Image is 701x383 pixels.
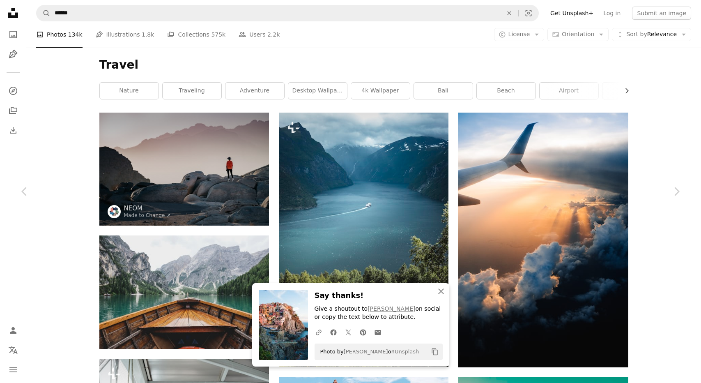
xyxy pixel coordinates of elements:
[612,28,691,41] button: Sort byRelevance
[652,152,701,231] a: Next
[100,83,159,99] a: nature
[395,348,419,355] a: Unsplash
[316,345,419,358] span: Photo by on
[341,324,356,340] a: Share on Twitter
[5,122,21,138] a: Download History
[494,28,545,41] button: License
[540,83,598,99] a: airport
[414,83,473,99] a: bali
[99,288,269,295] a: brown wooden boat moving towards the mountain
[239,21,280,48] a: Users 2.2k
[142,30,154,39] span: 1.8k
[36,5,539,21] form: Find visuals sitewide
[477,83,536,99] a: beach
[370,324,385,340] a: Share over email
[545,7,598,20] a: Get Unsplash+
[326,324,341,340] a: Share on Facebook
[619,83,628,99] button: scroll list to the right
[519,5,538,21] button: Visual search
[288,83,347,99] a: desktop wallpaper
[315,290,443,302] h3: Say thanks!
[167,21,225,48] a: Collections 575k
[632,7,691,20] button: Submit an image
[562,31,594,37] span: Orientation
[368,305,415,312] a: [PERSON_NAME]
[37,5,51,21] button: Search Unsplash
[5,342,21,358] button: Language
[458,113,628,367] img: airplane on sky during golden hour
[5,362,21,378] button: Menu
[428,345,442,359] button: Copy to clipboard
[351,83,410,99] a: 4k wallpaper
[211,30,225,39] span: 575k
[225,83,284,99] a: adventure
[626,30,677,39] span: Relevance
[124,212,171,218] a: Made to Change ↗
[99,235,269,348] img: brown wooden boat moving towards the mountain
[458,236,628,243] a: airplane on sky during golden hour
[108,205,121,218] img: Go to NEOM's profile
[5,102,21,119] a: Collections
[99,113,269,226] img: a person standing on top of a large rock
[124,204,171,212] a: NEOM
[267,30,280,39] span: 2.2k
[602,83,661,99] a: plane
[547,28,609,41] button: Orientation
[598,7,625,20] a: Log in
[5,83,21,99] a: Explore
[500,5,518,21] button: Clear
[5,46,21,62] a: Illustrations
[315,305,443,321] p: Give a shoutout to on social or copy the text below to attribute.
[99,58,628,72] h1: Travel
[163,83,221,99] a: traveling
[508,31,530,37] span: License
[626,31,647,37] span: Sort by
[5,322,21,339] a: Log in / Sign up
[99,165,269,173] a: a person standing on top of a large rock
[96,21,154,48] a: Illustrations 1.8k
[5,26,21,43] a: Photos
[344,348,388,355] a: [PERSON_NAME]
[279,236,448,243] a: a boat is in a large body of water
[356,324,370,340] a: Share on Pinterest
[279,113,448,367] img: a boat is in a large body of water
